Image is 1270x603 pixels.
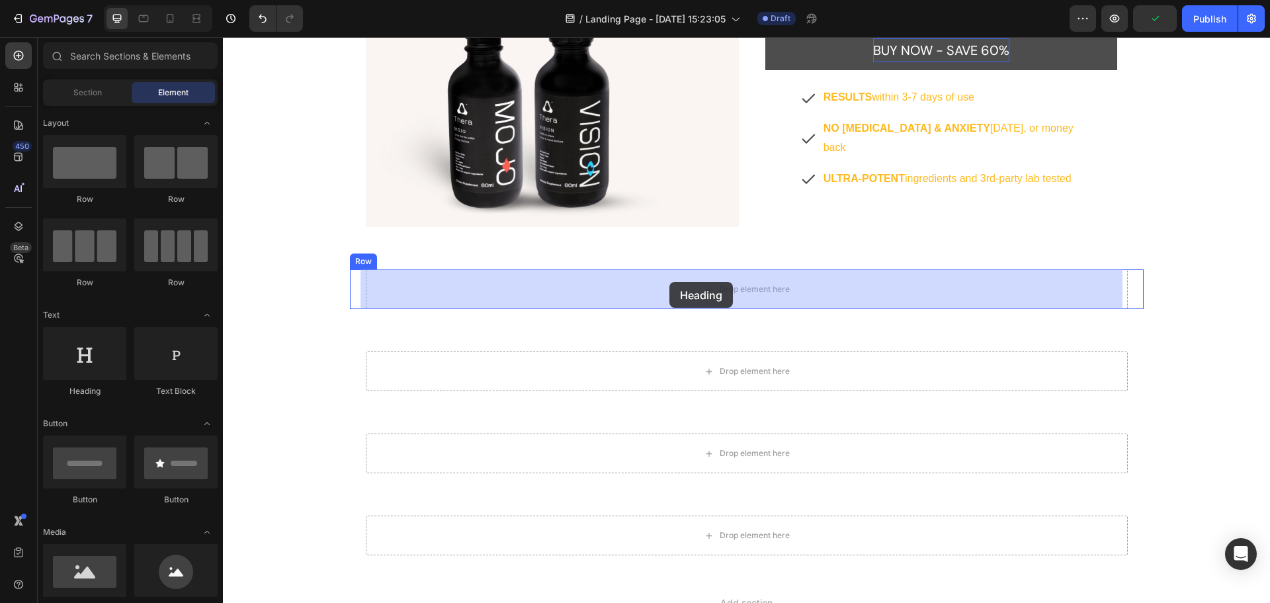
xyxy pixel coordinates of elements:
iframe: To enrich screen reader interactions, please activate Accessibility in Grammarly extension settings [223,37,1270,603]
div: Undo/Redo [249,5,303,32]
div: Row [43,277,126,289]
div: Beta [10,242,32,253]
div: Button [134,494,218,506]
div: Button [43,494,126,506]
span: Draft [771,13,790,24]
button: 7 [5,5,99,32]
span: Text [43,309,60,321]
span: Landing Page - [DATE] 15:23:05 [585,12,726,26]
div: Row [134,277,218,289]
span: Toggle open [196,113,218,134]
div: Row [43,193,126,205]
span: / [579,12,583,26]
div: 450 [13,141,32,152]
span: Element [158,87,189,99]
input: Search Sections & Elements [43,42,218,69]
span: Toggle open [196,304,218,326]
span: Media [43,526,66,538]
button: Publish [1182,5,1238,32]
div: Publish [1193,12,1226,26]
span: Button [43,418,67,430]
span: Toggle open [196,413,218,434]
div: Text Block [134,385,218,397]
div: Open Intercom Messenger [1225,538,1257,570]
span: Layout [43,117,69,129]
span: Section [73,87,102,99]
div: Heading [43,385,126,397]
div: Row [134,193,218,205]
span: Toggle open [196,522,218,543]
p: 7 [87,11,93,26]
